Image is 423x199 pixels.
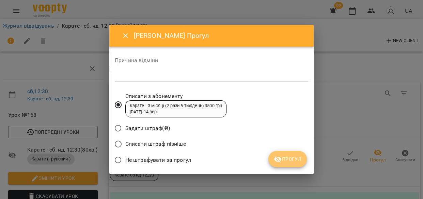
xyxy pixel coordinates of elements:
[125,140,186,148] span: Списати штраф пізніше
[117,28,134,44] button: Close
[130,103,222,115] div: Карате - 3 місяці (2 рази в тиждень) 3500 грн [DATE] - 14 вер
[115,58,308,63] label: Причина відміни
[125,124,170,132] span: Задати штраф(₴)
[134,30,305,41] h6: [PERSON_NAME] Прогул
[125,156,191,164] span: Не штрафувати за прогул
[125,92,227,100] span: Списати з абонементу
[274,155,301,163] span: Прогул
[268,151,307,167] button: Прогул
